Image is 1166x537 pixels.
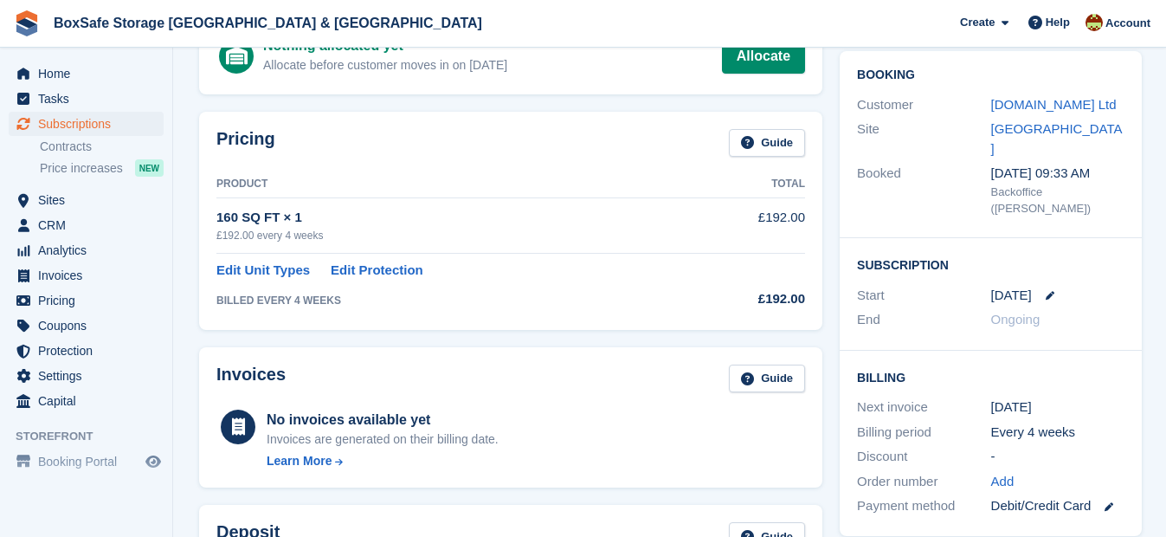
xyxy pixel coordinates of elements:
[9,87,164,111] a: menu
[216,171,696,198] th: Product
[14,10,40,36] img: stora-icon-8386f47178a22dfd0bd8f6a31ec36ba5ce8667c1dd55bd0f319d3a0aa187defe.svg
[991,398,1125,417] div: [DATE]
[9,450,164,474] a: menu
[991,472,1015,492] a: Add
[9,61,164,86] a: menu
[216,129,275,158] h2: Pricing
[267,410,499,430] div: No invoices available yet
[857,164,991,217] div: Booked
[9,288,164,313] a: menu
[729,129,805,158] a: Guide
[991,312,1040,327] span: Ongoing
[38,263,142,288] span: Invoices
[47,9,489,37] a: BoxSafe Storage [GEOGRAPHIC_DATA] & [GEOGRAPHIC_DATA]
[991,97,1117,112] a: [DOMAIN_NAME] Ltd
[38,389,142,413] span: Capital
[857,496,991,516] div: Payment method
[38,450,142,474] span: Booking Portal
[38,314,142,338] span: Coupons
[991,447,1125,467] div: -
[216,228,696,243] div: £192.00 every 4 weeks
[857,95,991,115] div: Customer
[9,213,164,237] a: menu
[991,286,1032,306] time: 2025-08-25 00:00:00 UTC
[38,364,142,388] span: Settings
[729,365,805,393] a: Guide
[38,339,142,363] span: Protection
[696,198,805,253] td: £192.00
[722,39,805,74] a: Allocate
[216,365,286,393] h2: Invoices
[696,289,805,309] div: £192.00
[40,139,164,155] a: Contracts
[991,423,1125,443] div: Every 4 weeks
[9,339,164,363] a: menu
[216,293,696,308] div: BILLED EVERY 4 WEEKS
[857,310,991,330] div: End
[960,14,995,31] span: Create
[9,263,164,288] a: menu
[857,68,1124,82] h2: Booking
[9,364,164,388] a: menu
[857,472,991,492] div: Order number
[38,238,142,262] span: Analytics
[857,256,1124,273] h2: Subscription
[1046,14,1070,31] span: Help
[38,87,142,111] span: Tasks
[9,112,164,136] a: menu
[38,213,142,237] span: CRM
[40,160,123,177] span: Price increases
[135,159,164,177] div: NEW
[9,188,164,212] a: menu
[991,184,1125,217] div: Backoffice ([PERSON_NAME])
[267,452,499,470] a: Learn More
[38,188,142,212] span: Sites
[38,288,142,313] span: Pricing
[857,447,991,467] div: Discount
[9,238,164,262] a: menu
[991,496,1125,516] div: Debit/Credit Card
[263,56,507,74] div: Allocate before customer moves in on [DATE]
[857,286,991,306] div: Start
[857,120,991,159] div: Site
[16,428,172,445] span: Storefront
[267,452,332,470] div: Learn More
[216,208,696,228] div: 160 SQ FT × 1
[40,159,164,178] a: Price increases NEW
[857,368,1124,385] h2: Billing
[38,112,142,136] span: Subscriptions
[9,314,164,338] a: menu
[267,430,499,449] div: Invoices are generated on their billing date.
[216,261,310,281] a: Edit Unit Types
[991,121,1123,156] a: [GEOGRAPHIC_DATA]
[857,423,991,443] div: Billing period
[857,398,991,417] div: Next invoice
[991,164,1125,184] div: [DATE] 09:33 AM
[1085,14,1103,31] img: Kim
[143,451,164,472] a: Preview store
[696,171,805,198] th: Total
[1105,15,1150,32] span: Account
[9,389,164,413] a: menu
[38,61,142,86] span: Home
[331,261,423,281] a: Edit Protection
